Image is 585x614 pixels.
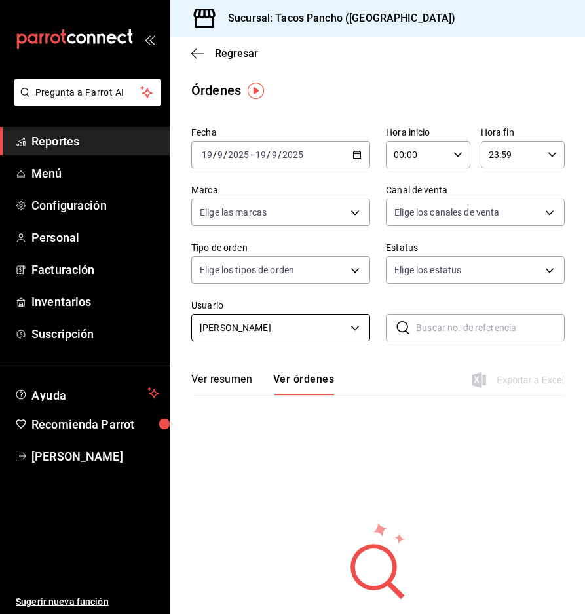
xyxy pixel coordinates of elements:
button: Pregunta a Parrot AI [14,79,161,106]
div: Órdenes [191,81,241,100]
button: Regresar [191,47,258,60]
input: -- [271,149,278,160]
input: -- [255,149,267,160]
span: [PERSON_NAME] [200,321,346,335]
span: Elige los estatus [394,263,461,277]
span: Suscripción [31,325,159,343]
input: -- [201,149,213,160]
button: Ver órdenes [273,373,334,395]
span: Elige los tipos de orden [200,263,294,277]
label: Marca [191,185,370,195]
span: Sugerir nueva función [16,595,159,609]
span: / [278,149,282,160]
label: Tipo de orden [191,243,370,252]
input: -- [217,149,223,160]
span: Regresar [215,47,258,60]
span: Recomienda Parrot [31,415,159,433]
span: Facturación [31,261,159,278]
span: / [213,149,217,160]
label: Hora fin [481,128,565,137]
label: Hora inicio [386,128,470,137]
a: Pregunta a Parrot AI [9,95,161,109]
input: Buscar no. de referencia [416,315,565,341]
label: Canal de venta [386,185,565,195]
label: Estatus [386,243,565,252]
label: Usuario [191,301,370,310]
span: Elige los canales de venta [394,206,499,219]
span: Personal [31,229,159,246]
label: Fecha [191,128,370,137]
button: open_drawer_menu [144,34,155,45]
span: - [251,149,254,160]
input: ---- [282,149,304,160]
span: / [267,149,271,160]
span: Reportes [31,132,159,150]
img: Tooltip marker [248,83,264,99]
span: Menú [31,164,159,182]
span: Ayuda [31,385,142,401]
span: Pregunta a Parrot AI [35,86,141,100]
span: Elige las marcas [200,206,267,219]
span: Configuración [31,197,159,214]
span: [PERSON_NAME] [31,448,159,465]
input: ---- [227,149,250,160]
button: Ver resumen [191,373,252,395]
span: Inventarios [31,293,159,311]
span: / [223,149,227,160]
div: navigation tabs [191,373,334,395]
h3: Sucursal: Tacos Pancho ([GEOGRAPHIC_DATA]) [217,10,456,26]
